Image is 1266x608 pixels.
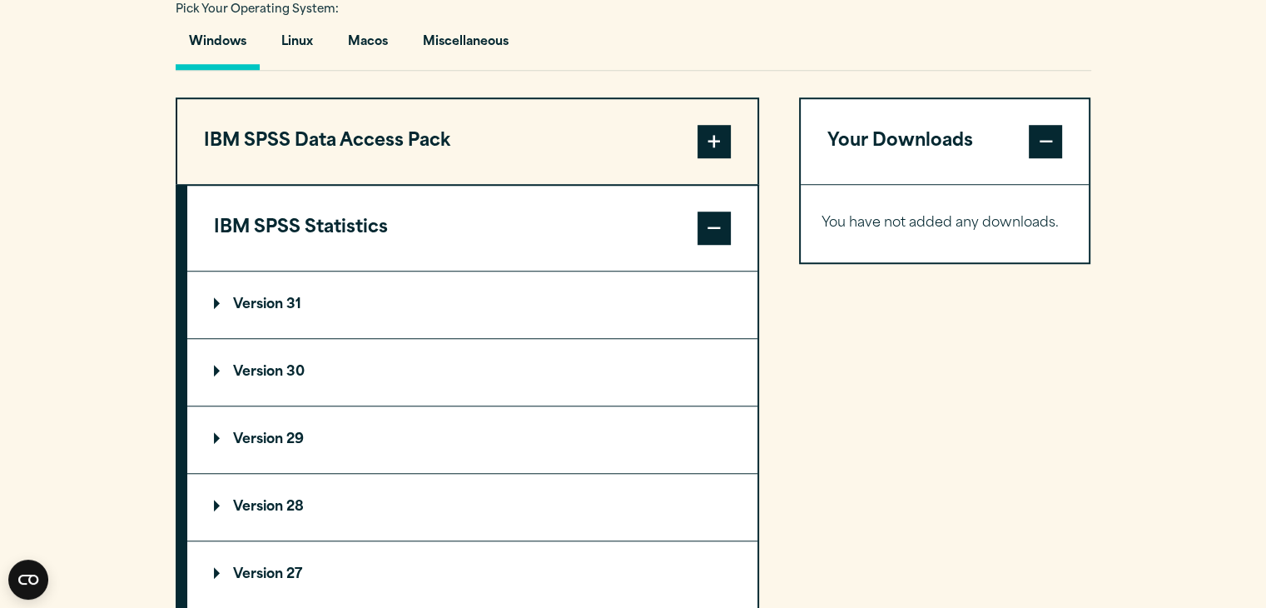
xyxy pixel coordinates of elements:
[801,99,1090,184] button: Your Downloads
[187,541,757,608] summary: Version 27
[335,22,401,70] button: Macos
[176,22,260,70] button: Windows
[187,339,757,406] summary: Version 30
[187,272,757,338] summary: Version 31
[268,22,326,70] button: Linux
[187,474,757,541] summary: Version 28
[801,184,1090,262] div: Your Downloads
[177,99,757,184] button: IBM SPSS Data Access Pack
[214,298,301,311] p: Version 31
[214,433,304,446] p: Version 29
[214,366,305,379] p: Version 30
[410,22,522,70] button: Miscellaneous
[8,560,48,600] button: Open CMP widget
[176,4,339,15] span: Pick Your Operating System:
[187,406,757,473] summary: Version 29
[822,212,1069,236] p: You have not added any downloads.
[214,568,302,581] p: Version 27
[187,186,757,271] button: IBM SPSS Statistics
[214,501,304,514] p: Version 28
